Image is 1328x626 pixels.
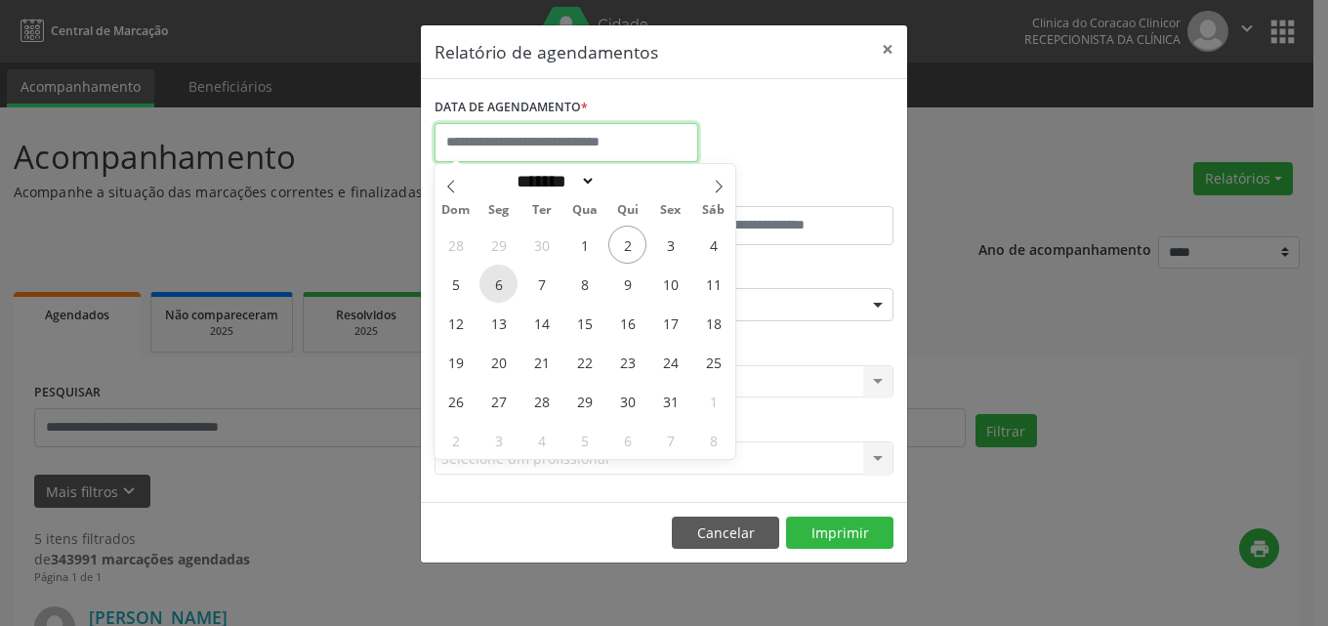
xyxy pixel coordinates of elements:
[608,226,646,264] span: Outubro 2, 2025
[868,25,907,73] button: Close
[436,304,475,342] span: Outubro 12, 2025
[608,265,646,303] span: Outubro 9, 2025
[651,343,689,381] span: Outubro 24, 2025
[694,265,732,303] span: Outubro 11, 2025
[563,204,606,217] span: Qua
[479,304,518,342] span: Outubro 13, 2025
[565,421,603,459] span: Novembro 5, 2025
[608,304,646,342] span: Outubro 16, 2025
[436,265,475,303] span: Outubro 5, 2025
[651,304,689,342] span: Outubro 17, 2025
[694,226,732,264] span: Outubro 4, 2025
[651,226,689,264] span: Outubro 3, 2025
[786,517,893,550] button: Imprimir
[477,204,520,217] span: Seg
[596,171,660,191] input: Year
[651,382,689,420] span: Outubro 31, 2025
[479,343,518,381] span: Outubro 20, 2025
[608,421,646,459] span: Novembro 6, 2025
[672,517,779,550] button: Cancelar
[522,304,560,342] span: Outubro 14, 2025
[565,226,603,264] span: Outubro 1, 2025
[479,382,518,420] span: Outubro 27, 2025
[649,204,692,217] span: Sex
[694,304,732,342] span: Outubro 18, 2025
[436,421,475,459] span: Novembro 2, 2025
[479,421,518,459] span: Novembro 3, 2025
[608,382,646,420] span: Outubro 30, 2025
[608,343,646,381] span: Outubro 23, 2025
[692,204,735,217] span: Sáb
[436,226,475,264] span: Setembro 28, 2025
[522,343,560,381] span: Outubro 21, 2025
[436,382,475,420] span: Outubro 26, 2025
[651,265,689,303] span: Outubro 10, 2025
[435,204,477,217] span: Dom
[522,226,560,264] span: Setembro 30, 2025
[435,93,588,123] label: DATA DE AGENDAMENTO
[565,382,603,420] span: Outubro 29, 2025
[606,204,649,217] span: Qui
[522,421,560,459] span: Novembro 4, 2025
[435,39,658,64] h5: Relatório de agendamentos
[694,343,732,381] span: Outubro 25, 2025
[651,421,689,459] span: Novembro 7, 2025
[436,343,475,381] span: Outubro 19, 2025
[510,171,596,191] select: Month
[694,382,732,420] span: Novembro 1, 2025
[565,265,603,303] span: Outubro 8, 2025
[565,304,603,342] span: Outubro 15, 2025
[694,421,732,459] span: Novembro 8, 2025
[522,265,560,303] span: Outubro 7, 2025
[520,204,563,217] span: Ter
[669,176,893,206] label: ATÉ
[522,382,560,420] span: Outubro 28, 2025
[565,343,603,381] span: Outubro 22, 2025
[479,226,518,264] span: Setembro 29, 2025
[479,265,518,303] span: Outubro 6, 2025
